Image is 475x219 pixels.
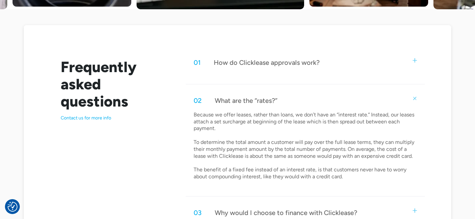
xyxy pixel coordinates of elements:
[61,58,170,110] h2: Frequently asked questions
[61,115,170,121] p: Contact us for more info
[194,208,202,217] div: 03
[8,202,17,212] img: Revisit consent button
[215,208,357,217] div: Why would I choose to finance with Clicklease?
[194,96,202,105] div: 02
[8,202,17,212] button: Consent Preferences
[413,58,417,63] img: small plus
[214,58,320,67] div: How do Clicklease approvals work?
[215,96,277,105] div: What are the “rates?”
[194,111,417,180] p: Because we offer leases, rather than loans, we don’t have an “interest rate.” Instead, our leases...
[194,58,201,67] div: 01
[412,95,418,101] img: small plus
